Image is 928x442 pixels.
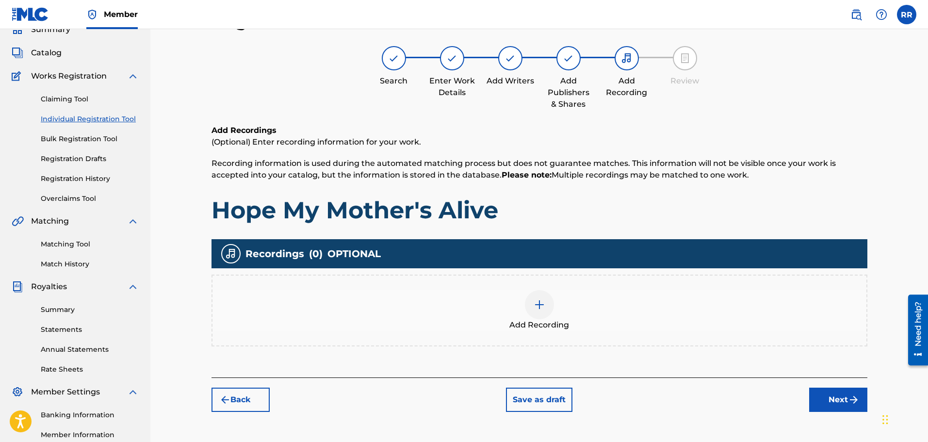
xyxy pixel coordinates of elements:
[847,5,866,24] a: Public Search
[12,386,23,398] img: Member Settings
[621,52,633,64] img: step indicator icon for Add Recording
[486,75,535,87] div: Add Writers
[212,125,867,136] h6: Add Recordings
[12,47,62,59] a: CatalogCatalog
[41,239,139,249] a: Matching Tool
[327,246,381,261] span: OPTIONAL
[506,388,572,412] button: Save as draft
[127,70,139,82] img: expand
[41,344,139,355] a: Annual Statements
[309,246,323,261] span: ( 0 )
[850,9,862,20] img: search
[41,259,139,269] a: Match History
[212,159,836,180] span: Recording information is used during the automated matching process but does not guarantee matche...
[31,281,67,293] span: Royalties
[31,70,107,82] span: Works Registration
[12,7,49,21] img: MLC Logo
[876,9,887,20] img: help
[12,70,24,82] img: Works Registration
[12,47,23,59] img: Catalog
[563,52,574,64] img: step indicator icon for Add Publishers & Shares
[41,430,139,440] a: Member Information
[41,94,139,104] a: Claiming Tool
[41,114,139,124] a: Individual Registration Tool
[41,364,139,375] a: Rate Sheets
[127,215,139,227] img: expand
[509,319,569,331] span: Add Recording
[12,281,23,293] img: Royalties
[245,246,304,261] span: Recordings
[428,75,476,98] div: Enter Work Details
[225,248,237,260] img: recording
[31,386,100,398] span: Member Settings
[602,75,651,98] div: Add Recording
[127,386,139,398] img: expand
[872,5,891,24] div: Help
[661,75,709,87] div: Review
[848,394,860,406] img: f7272a7cc735f4ea7f67.svg
[31,24,70,35] span: Summary
[212,137,421,147] span: (Optional) Enter recording information for your work.
[219,394,231,406] img: 7ee5dd4eb1f8a8e3ef2f.svg
[809,388,867,412] button: Next
[41,305,139,315] a: Summary
[212,388,270,412] button: Back
[679,52,691,64] img: step indicator icon for Review
[502,170,552,180] strong: Please note:
[446,52,458,64] img: step indicator icon for Enter Work Details
[41,325,139,335] a: Statements
[41,194,139,204] a: Overclaims Tool
[127,281,139,293] img: expand
[41,410,139,420] a: Banking Information
[12,24,23,35] img: Summary
[544,75,593,110] div: Add Publishers & Shares
[897,5,916,24] div: User Menu
[534,299,545,311] img: add
[388,52,400,64] img: step indicator icon for Search
[41,154,139,164] a: Registration Drafts
[104,9,138,20] span: Member
[879,395,928,442] iframe: Chat Widget
[31,215,69,227] span: Matching
[882,405,888,434] div: Drag
[12,24,70,35] a: SummarySummary
[41,174,139,184] a: Registration History
[41,134,139,144] a: Bulk Registration Tool
[12,215,24,227] img: Matching
[86,9,98,20] img: Top Rightsholder
[212,196,867,225] h1: Hope My Mother's Alive
[370,75,418,87] div: Search
[31,47,62,59] span: Catalog
[901,291,928,369] iframe: Resource Center
[505,52,516,64] img: step indicator icon for Add Writers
